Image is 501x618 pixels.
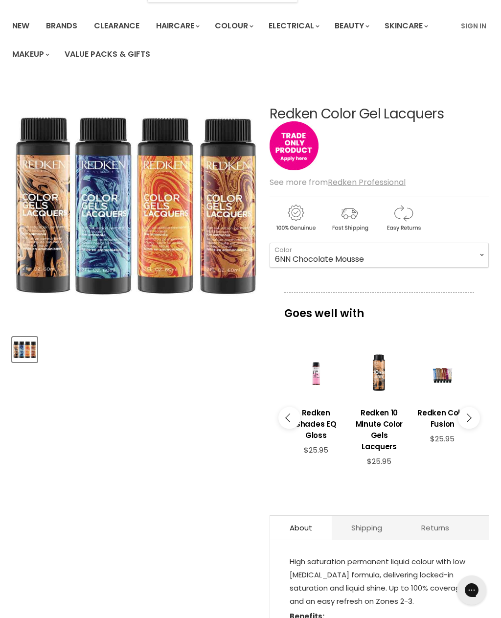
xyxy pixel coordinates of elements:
[149,16,205,36] a: Haircare
[416,346,469,400] a: View product:Redken Color Fusion
[352,346,406,400] a: View product:Redken 10 Minute Color Gels Lacquers
[323,203,375,233] img: shipping.gif
[352,400,406,457] a: View product:Redken 10 Minute Color Gels Lacquers
[328,177,406,188] a: Redken Professional
[290,556,465,606] span: High saturation permanent liquid colour with low [MEDICAL_DATA] formula, delivering locked-in sat...
[327,16,375,36] a: Beauty
[12,337,37,362] button: Redken Color Gel Lacquers
[402,516,469,540] a: Returns
[13,338,36,361] img: Redken Color Gel Lacquers
[377,203,429,233] img: returns.gif
[289,407,342,441] h3: Redken Shades EQ Gloss
[332,516,402,540] a: Shipping
[270,516,332,540] a: About
[270,107,489,122] h1: Redken Color Gel Lacquers
[12,82,258,328] div: Redken Color Gel Lacquers image. Click or Scroll to Zoom.
[377,16,434,36] a: Skincare
[5,12,455,69] ul: Main menu
[304,445,328,455] span: $25.95
[416,400,469,435] a: View product:Redken Color Fusion
[352,407,406,452] h3: Redken 10 Minute Color Gels Lacquers
[455,16,492,36] a: Sign In
[430,434,455,444] span: $25.95
[261,16,325,36] a: Electrical
[5,16,37,36] a: New
[39,16,85,36] a: Brands
[270,203,321,233] img: genuine.gif
[289,400,342,446] a: View product:Redken Shades EQ Gloss
[270,177,406,188] span: See more from
[284,292,474,324] p: Goes well with
[452,572,491,608] iframe: Gorgias live chat messenger
[367,456,391,466] span: $25.95
[11,334,259,362] div: Product thumbnails
[5,44,55,65] a: Makeup
[57,44,158,65] a: Value Packs & Gifts
[416,407,469,430] h3: Redken Color Fusion
[87,16,147,36] a: Clearance
[270,121,319,170] img: tradeonly_small.jpg
[207,16,259,36] a: Colour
